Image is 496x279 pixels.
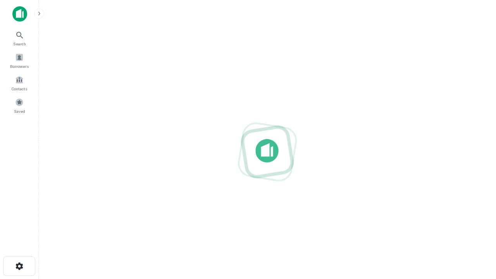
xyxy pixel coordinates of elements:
a: Contacts [2,72,36,93]
iframe: Chat Widget [457,217,496,254]
a: Saved [2,95,36,116]
span: Saved [14,108,25,114]
a: Borrowers [2,50,36,71]
span: Borrowers [10,63,29,69]
img: capitalize-icon.png [12,6,27,22]
a: Search [2,28,36,48]
span: Search [13,41,26,47]
span: Contacts [12,86,27,92]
